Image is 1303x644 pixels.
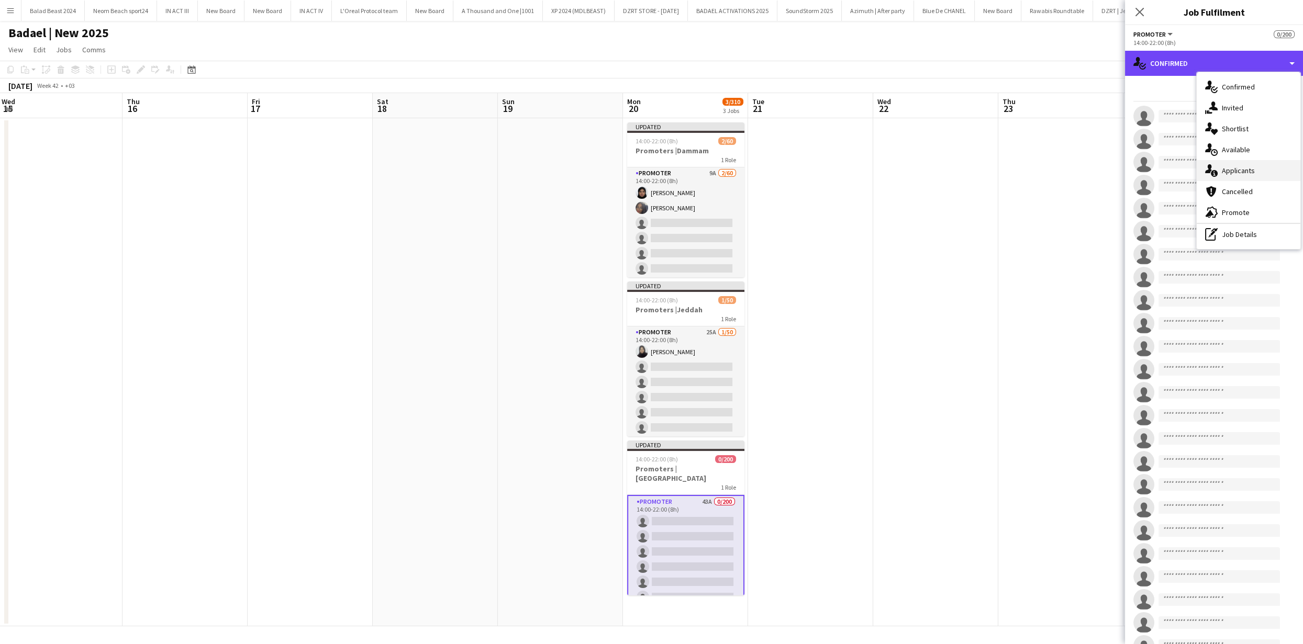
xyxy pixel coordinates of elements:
div: Job Details [1197,224,1300,245]
span: 23 [1001,103,1016,115]
span: Jobs [56,45,72,54]
span: 2/60 [718,137,736,145]
button: New Board [407,1,453,21]
div: +03 [65,82,75,89]
button: DZRT STORE - [DATE] [615,1,688,21]
button: Balad Beast 2024 [21,1,85,21]
a: Comms [78,43,110,57]
span: Wed [877,97,891,106]
span: Confirmed [1222,82,1255,92]
span: Wed [2,97,15,106]
span: 1/50 [718,296,736,304]
div: 3 Jobs [723,107,743,115]
button: Neom Beach sport24 [85,1,157,21]
span: 1 Role [721,315,736,323]
button: A Thousand and One |1001 [453,1,543,21]
span: Thu [127,97,140,106]
span: 18 [375,103,388,115]
span: 0/200 [715,455,736,463]
span: 19 [500,103,515,115]
h3: Promoters |[GEOGRAPHIC_DATA] [627,464,744,483]
span: 14:00-22:00 (8h) [636,137,678,145]
button: SoundStorm 2025 [777,1,842,21]
span: 14:00-22:00 (8h) [636,296,678,304]
span: 16 [125,103,140,115]
button: New Board [975,1,1021,21]
button: BADAEL ACTIVATIONS 2025 [688,1,777,21]
span: Mon [627,97,641,106]
span: Fri [252,97,260,106]
div: Updated [627,281,744,290]
div: 14:00-22:00 (8h) [1133,39,1295,47]
span: 22 [876,103,891,115]
span: 0/200 [1274,30,1295,38]
button: Rawabis Roundtable [1021,1,1093,21]
app-job-card: Updated14:00-22:00 (8h)2/60Promoters |Dammam1 RolePROMOTER9A2/6014:00-22:00 (8h)[PERSON_NAME][PER... [627,122,744,277]
span: 20 [626,103,641,115]
span: PROMOTER [1133,30,1166,38]
button: DZRT | Jeddah store promoters [1093,1,1192,21]
div: Updated [627,122,744,131]
button: Blue De CHANEL [914,1,975,21]
button: XP 2024 (MDLBEAST) [543,1,615,21]
h3: Promoters |Jeddah [627,305,744,314]
span: Week 42 [35,82,61,89]
div: [DATE] [8,81,32,91]
span: 3/310 [722,98,743,106]
span: Invited [1222,103,1243,112]
div: Updated [627,440,744,449]
button: IN ACT III [157,1,198,21]
span: Applicants [1222,166,1255,175]
app-job-card: Updated14:00-22:00 (8h)0/200Promoters |[GEOGRAPHIC_DATA]1 RolePROMOTER43A0/20014:00-22:00 (8h) [627,440,744,595]
a: Jobs [52,43,76,57]
button: New Board [198,1,244,21]
span: Edit [34,45,46,54]
app-job-card: Updated14:00-22:00 (8h)1/50Promoters |Jeddah1 RolePROMOTER25A1/5014:00-22:00 (8h)[PERSON_NAME] [627,281,744,436]
span: Sat [377,97,388,106]
a: View [4,43,27,57]
span: Comms [82,45,106,54]
h3: Job Fulfilment [1125,5,1303,19]
button: IN ACT IV [291,1,332,21]
span: 1 Role [721,483,736,491]
span: Tue [752,97,764,106]
button: L'Oreal Protocol team [332,1,407,21]
span: Sun [502,97,515,106]
button: PROMOTER [1133,30,1174,38]
span: Available [1222,145,1250,154]
span: 17 [250,103,260,115]
span: Thu [1003,97,1016,106]
button: Azimuth | After party [842,1,914,21]
span: Shortlist [1222,124,1249,133]
span: View [8,45,23,54]
span: 1 Role [721,156,736,164]
span: Cancelled [1222,187,1253,196]
h3: Promoters |Dammam [627,146,744,155]
span: Promote [1222,208,1250,217]
a: Edit [29,43,50,57]
div: Confirmed [1125,51,1303,76]
h1: Badael | New 2025 [8,25,109,41]
span: 14:00-22:00 (8h) [636,455,678,463]
button: New Board [244,1,291,21]
span: 21 [751,103,764,115]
